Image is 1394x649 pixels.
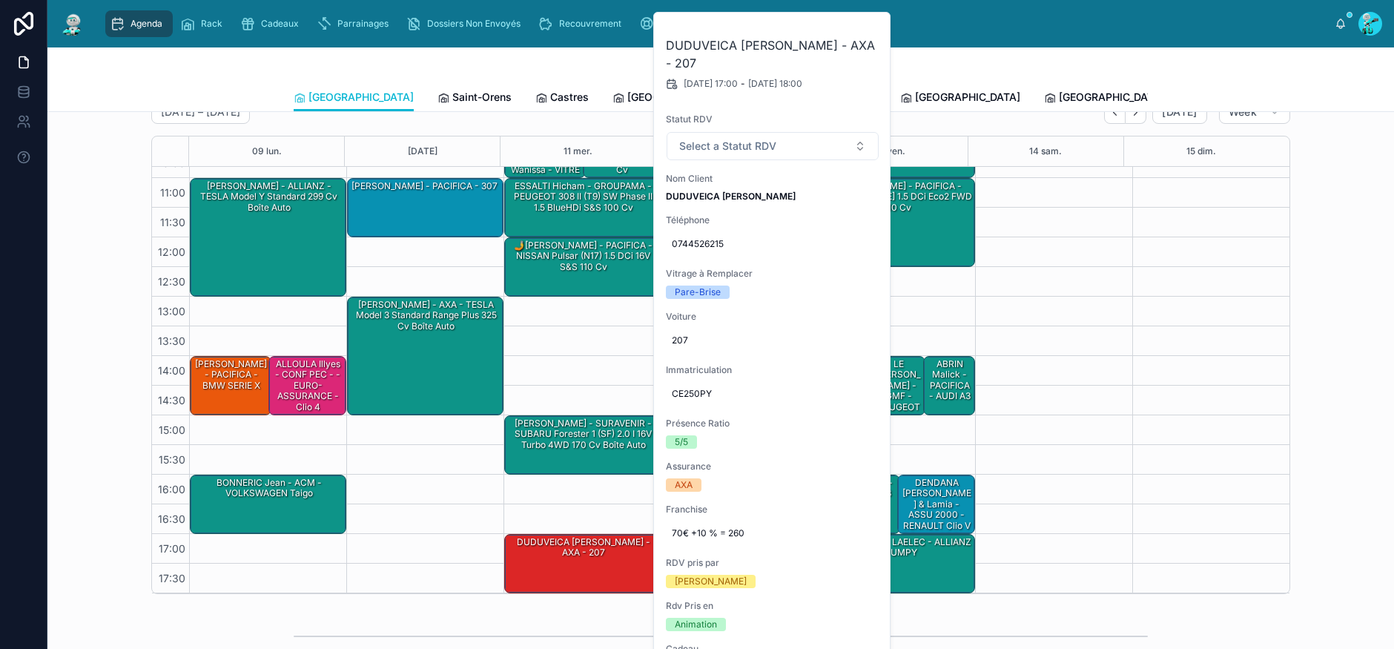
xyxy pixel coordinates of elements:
span: CE250PY [672,388,873,400]
a: Recouvrement [534,10,632,37]
div: 5/5 [675,435,688,449]
span: 17:00 [155,542,189,555]
span: Saint-Orens [452,90,512,105]
span: 207 [672,335,873,346]
span: Recouvrement [559,18,621,30]
span: 13:30 [154,335,189,347]
span: 16:00 [154,483,189,495]
a: Castres [535,84,589,113]
div: ALLOULA illyes - CONF PEC - - EURO-ASSURANCE - Clio 4 [271,358,346,414]
div: [PERSON_NAME] [675,575,747,588]
span: Dossiers Non Envoyés [427,18,521,30]
a: [GEOGRAPHIC_DATA] [1044,84,1164,113]
div: scrollable content [98,7,1335,40]
div: [PERSON_NAME] - AXA - TESLA Model 3 Standard Range Plus 325 cv Boîte auto [348,297,503,415]
img: App logo [59,12,86,36]
a: Cadeaux [236,10,309,37]
span: 15:00 [155,424,189,436]
div: Pare-Brise [675,286,721,299]
button: Week [1219,100,1290,124]
div: 🤳[PERSON_NAME] - PACIFICA - NISSAN Pulsar (N17) 1.5 dCi 16V S&S 110 cv [507,239,659,274]
div: 🤳[PERSON_NAME] - PACIFICA - NISSAN Pulsar (N17) 1.5 dCi 16V S&S 110 cv [505,238,660,296]
span: 15:30 [155,453,189,466]
span: [DATE] [1162,105,1197,119]
button: 09 lun. [252,136,282,166]
span: 11:00 [156,186,189,199]
span: 12:30 [154,275,189,288]
div: [PERSON_NAME] - PACIFICA - BMW SERIE X [193,358,270,392]
div: [PERSON_NAME] - ALLIANZ - TESLA Model Y Standard 299 cv Boîte auto [193,179,345,214]
div: [PERSON_NAME] - SURAVENIR - SUBARU Forester 1 (SF) 2.0 i 16V Turbo 4WD 170 cv Boîte auto [507,417,659,452]
div: [PERSON_NAME] - PACIFICA - [PERSON_NAME] 1.5 dCi eco2 FWD 110 cv [822,179,974,214]
span: Franchise [666,504,879,515]
span: 17:30 [155,572,189,584]
span: [DATE] 17:00 [684,78,738,90]
span: Nom Client [666,173,879,185]
div: ESSALTI Hicham - GROUPAMA - PEUGEOT 308 II (T9) SW Phase II 1.5 BlueHDi S&S 100 cv [507,179,659,214]
span: Voiture [666,311,879,323]
div: [PERSON_NAME] - PACIFICA - 307 [350,179,499,193]
span: 16:30 [154,513,189,525]
strong: DUDUVEICA [PERSON_NAME] [666,191,796,202]
span: 14:30 [154,394,189,406]
h2: DUDUVEICA [PERSON_NAME] - AXA - 207 [666,36,879,72]
div: LAKBICHI Ilies - LAELEC - ALLIANZ - JUMPY [822,536,974,560]
span: Vitrage à Remplacer [666,268,879,280]
span: Agenda [131,18,162,30]
button: [DATE] [408,136,437,166]
div: DUDUVEICA [PERSON_NAME] - AXA - 207 [505,535,660,593]
button: 14 sam. [1029,136,1062,166]
span: 70€ +10 % = 260 [672,527,873,539]
div: BONNERIC Jean - ACM - VOLKSWAGEN Taigo [191,475,346,533]
a: Parrainages [312,10,399,37]
span: [DATE] 18:00 [748,78,802,90]
span: Rdv Pris en [666,600,879,612]
h2: [DATE] – [DATE] [161,105,240,119]
span: Assurance [666,461,879,472]
span: 14:00 [154,364,189,377]
div: [PERSON_NAME] - PACIFICA - BMW SERIE X [191,357,271,415]
div: ALLOULA illyes - CONF PEC - - EURO-ASSURANCE - Clio 4 [269,357,346,415]
button: 15 dim. [1186,136,1216,166]
button: Back [1104,101,1126,124]
div: [PERSON_NAME] - SURAVENIR - SUBARU Forester 1 (SF) 2.0 i 16V Turbo 4WD 170 cv Boîte auto [505,416,660,474]
span: [GEOGRAPHIC_DATA] [915,90,1020,105]
a: Assurances [635,10,719,37]
div: LAKBICHI Ilies - LAELEC - ALLIANZ - JUMPY [819,535,974,593]
button: Next [1126,101,1146,124]
button: [DATE] [1152,100,1206,124]
div: DENDANA [PERSON_NAME] & Lamia - ASSU 2000 - RENAULT Clio V 5 Portes 1.5 Blue dCi DPF S&S 115 cv [900,476,974,564]
span: 10:30 [154,157,189,169]
span: - [741,78,745,90]
div: ABRIN Malick - PACIFICA - AUDI A3 [924,357,974,415]
button: 11 mer. [564,136,592,166]
a: Saint-Orens [437,84,512,113]
div: [PERSON_NAME] - AXA - TESLA Model 3 Standard Range Plus 325 cv Boîte auto [350,298,502,333]
span: Rack [201,18,222,30]
span: [GEOGRAPHIC_DATA] [1059,90,1164,105]
span: Parrainages [337,18,389,30]
a: [GEOGRAPHIC_DATA] [294,84,414,112]
a: [GEOGRAPHIC_DATA] [612,84,733,113]
span: 0744526215 [672,238,873,250]
span: Immatriculation [666,364,879,376]
span: Week [1229,105,1257,119]
span: Statut RDV [666,113,879,125]
span: [GEOGRAPHIC_DATA] [308,90,414,105]
div: DUDUVEICA [PERSON_NAME] - AXA - 207 [507,536,659,560]
div: [PERSON_NAME] - PACIFICA - 307 [348,179,503,237]
div: LE [PERSON_NAME] - GMF - PEUGEOT 2008 (A94) 5HB 1.6 e-HDi S&S 92 cv [871,357,925,415]
a: Agenda [105,10,173,37]
div: AXA [675,478,693,492]
span: 12:00 [154,246,189,258]
a: NE PAS TOUCHER [741,10,873,37]
span: RDV pris par [666,557,879,569]
div: [PERSON_NAME] - ALLIANZ - TESLA Model Y Standard 299 cv Boîte auto [191,179,346,296]
div: BONNERIC Jean - ACM - VOLKSWAGEN Taigo [193,476,345,501]
button: Select Button [667,132,879,160]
